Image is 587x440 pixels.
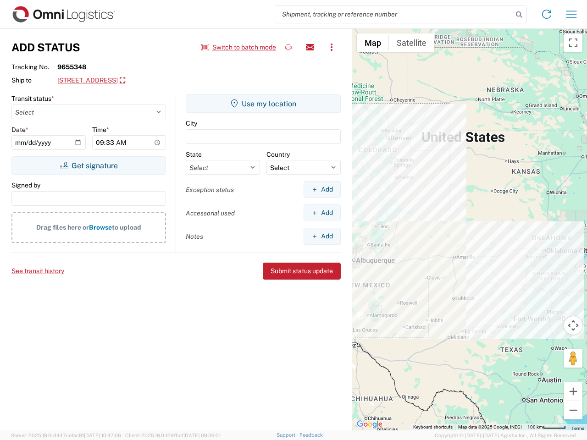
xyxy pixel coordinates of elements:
[564,401,582,419] button: Zoom out
[125,433,221,438] span: Client: 2025.19.0-129fbcf
[11,63,57,71] span: Tracking No.
[571,426,584,431] a: Terms
[435,431,576,440] span: Copyright © [DATE]-[DATE] Agistix Inc., All Rights Reserved
[186,209,235,217] label: Accessorial used
[201,40,276,55] button: Switch to batch mode
[186,94,341,113] button: Use my location
[304,228,341,245] button: Add
[36,224,89,231] span: Drag files here or
[92,126,109,134] label: Time
[57,63,86,71] strong: 9655348
[11,41,80,54] h3: Add Status
[11,94,54,103] label: Transit status
[186,150,202,159] label: State
[11,433,121,438] span: Server: 2025.19.0-d447cefac8f
[564,382,582,401] button: Zoom in
[266,150,290,159] label: Country
[183,433,221,438] span: [DATE] 09:39:01
[275,5,513,23] input: Shipment, tracking or reference number
[11,126,28,134] label: Date
[112,224,141,231] span: to upload
[186,119,197,127] label: City
[277,432,299,438] a: Support
[304,181,341,198] button: Add
[186,186,234,194] label: Exception status
[564,33,582,52] button: Toggle fullscreen view
[11,181,40,189] label: Signed by
[11,156,166,175] button: Get signature
[389,33,434,52] button: Show satellite imagery
[527,424,543,429] span: 100 km
[525,424,569,430] button: Map Scale: 100 km per 46 pixels
[89,224,112,231] span: Browse
[84,433,121,438] span: [DATE] 10:47:06
[357,33,389,52] button: Show street map
[57,73,125,88] a: [STREET_ADDRESS]
[299,432,323,438] a: Feedback
[564,349,582,368] button: Drag Pegman onto the map to open Street View
[263,263,341,280] button: Submit status update
[354,418,385,430] img: Google
[564,316,582,335] button: Map camera controls
[186,232,203,241] label: Notes
[11,264,64,279] button: See transit history
[11,76,57,84] span: Ship to
[354,418,385,430] a: Open this area in Google Maps (opens a new window)
[458,424,522,429] span: Map data ©2025 Google, INEGI
[304,204,341,221] button: Add
[413,424,453,430] button: Keyboard shortcuts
